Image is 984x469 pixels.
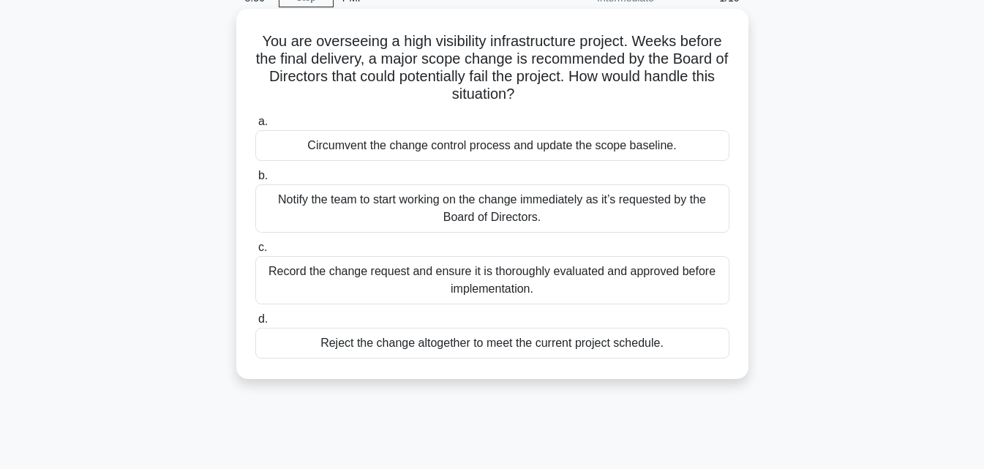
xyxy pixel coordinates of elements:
div: Notify the team to start working on the change immediately as it’s requested by the Board of Dire... [255,184,729,233]
div: Record the change request and ensure it is thoroughly evaluated and approved before implementation. [255,256,729,304]
div: Circumvent the change control process and update the scope baseline. [255,130,729,161]
span: a. [258,115,268,127]
span: d. [258,312,268,325]
h5: You are overseeing a high visibility infrastructure project. Weeks before the final delivery, a m... [254,32,731,104]
span: c. [258,241,267,253]
div: Reject the change altogether to meet the current project schedule. [255,328,729,359]
span: b. [258,169,268,181]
